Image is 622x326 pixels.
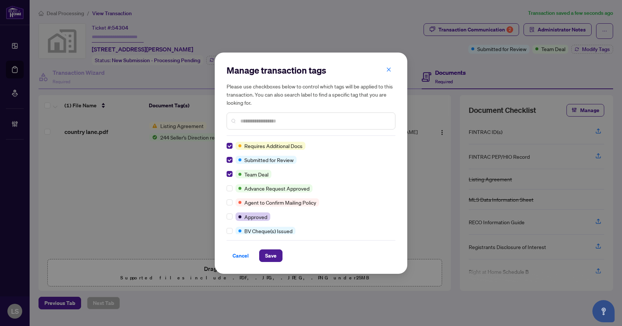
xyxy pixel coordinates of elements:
span: Save [265,250,277,262]
h5: Please use checkboxes below to control which tags will be applied to this transaction. You can al... [227,82,395,107]
button: Open asap [592,300,615,322]
span: Approved [244,213,267,221]
span: Team Deal [244,170,268,178]
span: Agent to Confirm Mailing Policy [244,198,316,206]
h2: Manage transaction tags [227,64,395,76]
span: close [386,67,391,72]
button: Save [259,249,282,262]
span: BV Cheque(s) Issued [244,227,292,235]
span: Requires Additional Docs [244,142,302,150]
span: Cancel [233,250,249,262]
span: Submitted for Review [244,156,294,164]
button: Cancel [227,249,255,262]
span: Advance Request Approved [244,184,310,192]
